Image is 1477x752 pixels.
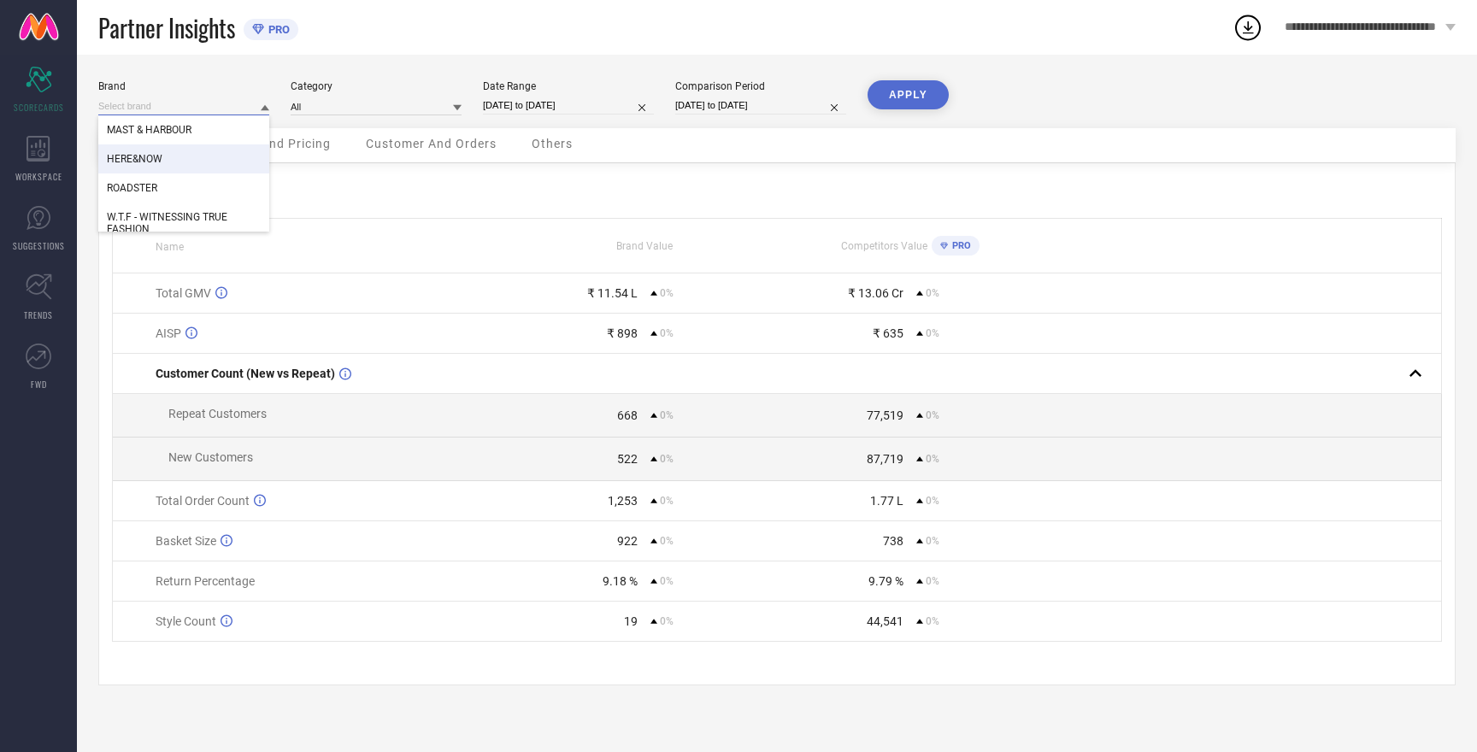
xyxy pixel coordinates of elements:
span: Competitors Value [841,240,927,252]
div: ROADSTER [98,173,269,203]
span: HERE&NOW [107,153,162,165]
div: 19 [624,614,638,628]
div: Category [291,80,462,92]
div: Brand [98,80,269,92]
span: WORKSPACE [15,170,62,183]
span: 0% [926,535,939,547]
span: TRENDS [24,308,53,321]
span: Others [532,137,573,150]
span: Repeat Customers [168,407,267,420]
span: Basket Size [156,534,216,548]
div: 9.79 % [868,574,903,588]
span: SUGGESTIONS [13,239,65,252]
span: AISP [156,326,181,340]
span: Partner Insights [98,10,235,45]
span: 0% [660,287,674,299]
div: 1.77 L [870,494,903,508]
span: 0% [660,615,674,627]
span: ROADSTER [107,182,157,194]
span: 0% [926,287,939,299]
button: APPLY [868,80,949,109]
div: Comparison Period [675,80,846,92]
span: Customer And Orders [366,137,497,150]
div: ₹ 898 [607,326,638,340]
div: 87,719 [867,452,903,466]
span: 0% [660,453,674,465]
input: Select brand [98,97,269,115]
input: Select date range [483,97,654,115]
span: 0% [926,575,939,587]
span: PRO [264,23,290,36]
span: PRO [948,240,971,251]
div: 9.18 % [603,574,638,588]
span: FWD [31,378,47,391]
div: MAST & HARBOUR [98,115,269,144]
div: 738 [883,534,903,548]
span: Customer Count (New vs Repeat) [156,367,335,380]
span: 0% [660,495,674,507]
span: SCORECARDS [14,101,64,114]
span: Style Count [156,614,216,628]
span: W.T.F - WITNESSING TRUE FASHION [107,211,261,235]
input: Select comparison period [675,97,846,115]
span: New Customers [168,450,253,464]
span: 0% [660,327,674,339]
span: Brand Value [616,240,673,252]
span: 0% [660,409,674,421]
div: 668 [617,408,638,422]
span: 0% [926,615,939,627]
div: 922 [617,534,638,548]
div: W.T.F - WITNESSING TRUE FASHION [98,203,269,244]
div: HERE&NOW [98,144,269,173]
span: 0% [926,409,939,421]
span: 0% [926,453,939,465]
span: MAST & HARBOUR [107,124,191,136]
span: 0% [660,575,674,587]
div: 77,519 [867,408,903,422]
span: Total Order Count [156,494,250,508]
div: 44,541 [867,614,903,628]
div: Open download list [1233,12,1263,43]
span: Name [156,241,184,253]
span: 0% [660,535,674,547]
div: Metrics [112,176,1442,197]
div: 522 [617,452,638,466]
span: Return Percentage [156,574,255,588]
span: Total GMV [156,286,211,300]
div: ₹ 13.06 Cr [848,286,903,300]
div: ₹ 635 [873,326,903,340]
span: 0% [926,327,939,339]
div: 1,253 [608,494,638,508]
span: 0% [926,495,939,507]
div: Date Range [483,80,654,92]
div: ₹ 11.54 L [587,286,638,300]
